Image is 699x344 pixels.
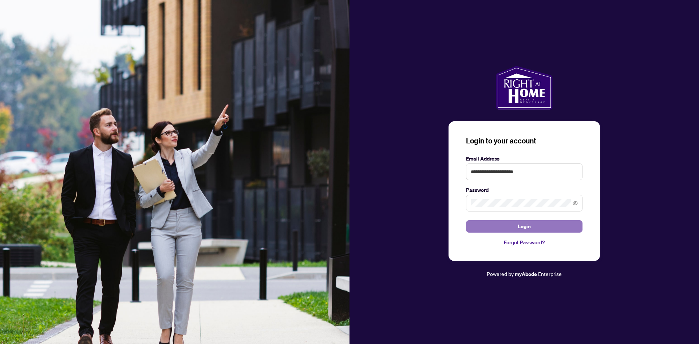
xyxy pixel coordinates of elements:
span: eye-invisible [573,201,578,206]
label: Password [466,186,582,194]
span: Enterprise [538,270,562,277]
img: ma-logo [496,66,552,110]
span: Powered by [487,270,514,277]
button: Login [466,220,582,233]
h3: Login to your account [466,136,582,146]
a: myAbode [515,270,537,278]
label: Email Address [466,155,582,163]
a: Forgot Password? [466,238,582,246]
span: Login [518,221,531,232]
